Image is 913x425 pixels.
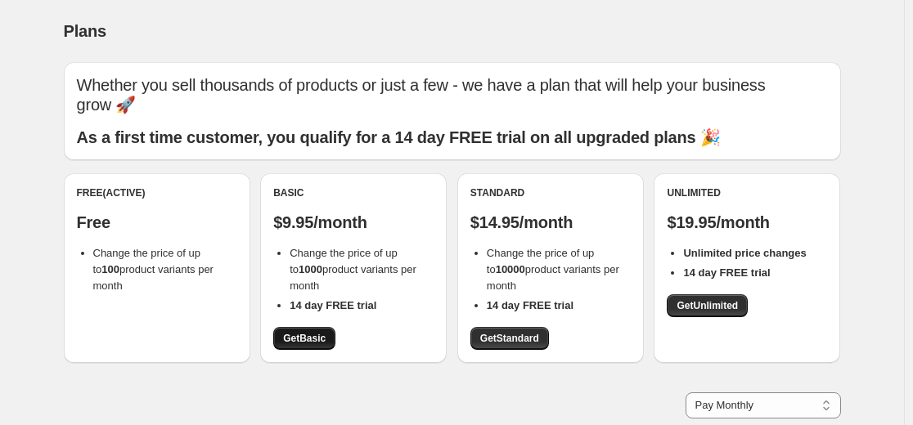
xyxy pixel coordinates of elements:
b: 100 [101,263,119,275]
b: 14 day FREE trial [487,299,573,311]
p: $9.95/month [273,212,434,232]
div: Unlimited [667,186,827,199]
b: 10000 [496,263,525,275]
span: Get Basic [283,332,326,345]
b: 1000 [299,263,322,275]
p: Whether you sell thousands of products or just a few - we have a plan that will help your busines... [77,75,828,114]
p: $14.95/month [470,212,631,232]
b: 14 day FREE trial [290,299,376,311]
span: Change the price of up to product variants per month [290,247,416,292]
p: Free [77,212,237,232]
b: Unlimited price changes [683,247,806,259]
span: Plans [64,22,106,40]
a: GetStandard [470,327,549,350]
a: GetBasic [273,327,335,350]
b: As a first time customer, you qualify for a 14 day FREE trial on all upgraded plans 🎉 [77,128,721,146]
p: $19.95/month [667,212,827,232]
b: 14 day FREE trial [683,266,770,279]
span: Change the price of up to product variants per month [93,247,214,292]
span: Get Standard [480,332,539,345]
div: Standard [470,186,631,199]
a: GetUnlimited [667,294,748,317]
div: Free (Active) [77,186,237,199]
span: Get Unlimited [677,299,738,312]
span: Change the price of up to product variants per month [487,247,619,292]
div: Basic [273,186,434,199]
